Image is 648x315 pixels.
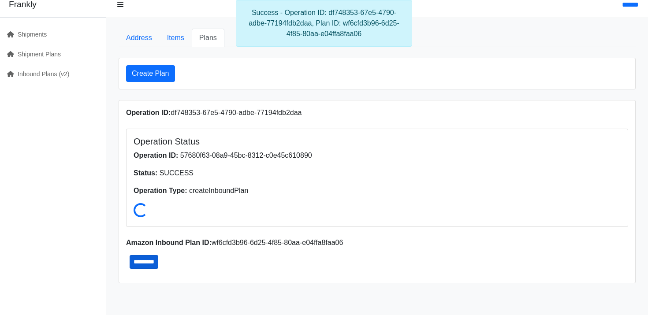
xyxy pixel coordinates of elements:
strong: Operation ID: [134,152,178,159]
p: df748353-67e5-4790-adbe-77194fdb2daa [126,107,628,118]
a: Items [160,29,192,47]
p: wf6cfd3b96-6d25-4f85-80aa-e04ffa8faa06 [126,237,628,248]
strong: Operation ID: [126,109,171,116]
p: createInboundPlan [134,185,621,196]
a: Plans [192,29,224,47]
h5: Operation Status [134,136,621,147]
strong: Operation Type: [134,187,187,194]
p: SUCCESS [134,168,621,178]
p: 57680f63-08a9-45bc-8312-c0e45c610890 [134,150,621,161]
a: Create Plan [126,65,175,82]
strong: Status: [134,169,157,177]
strong: Amazon Inbound Plan ID: [126,239,212,246]
a: Address [119,29,160,47]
